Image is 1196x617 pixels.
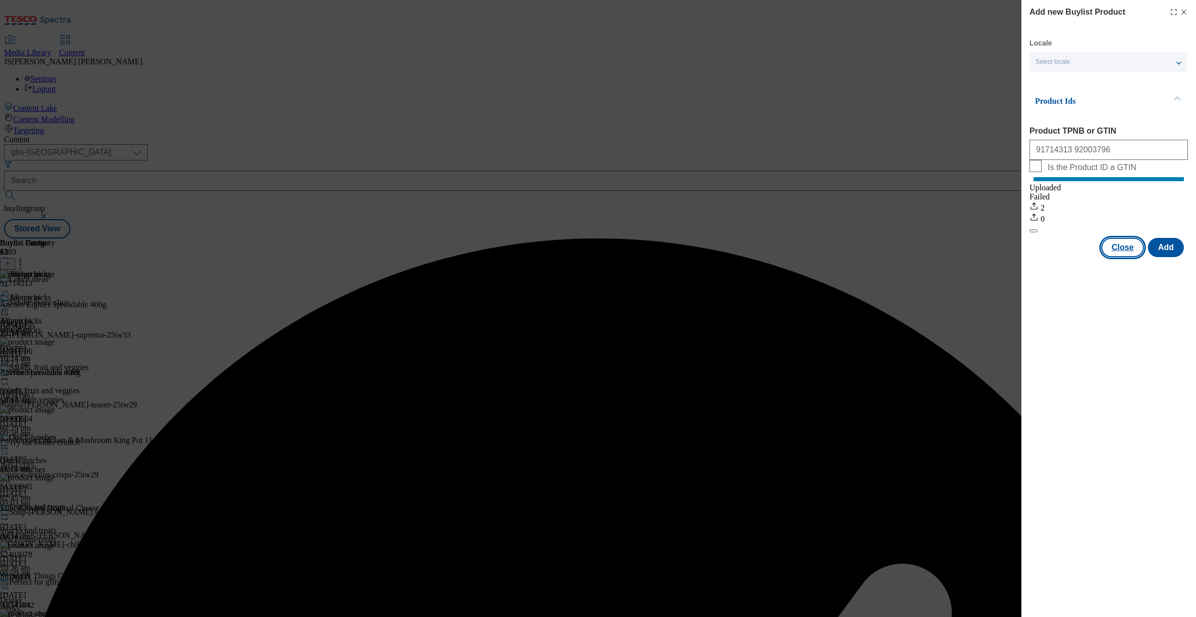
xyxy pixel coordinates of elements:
[1035,96,1141,106] p: Product Ids
[1029,52,1187,72] button: Select locale
[1101,238,1144,257] button: Close
[1148,238,1184,257] button: Add
[1029,192,1188,201] div: Failed
[1029,140,1188,160] input: Enter 1 or 20 space separated Product TPNB or GTIN
[1029,127,1188,136] label: Product TPNB or GTIN
[1036,58,1070,66] span: Select locale
[1029,201,1188,213] div: 2
[1029,183,1188,192] div: Uploaded
[1029,6,1125,18] h4: Add new Buylist Product
[1029,213,1188,224] div: 0
[1029,40,1052,46] label: Locale
[1048,163,1136,172] span: Is the Product ID a GTIN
